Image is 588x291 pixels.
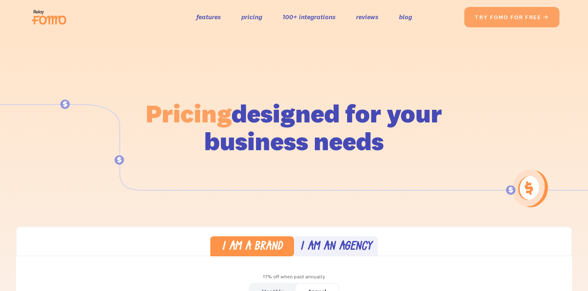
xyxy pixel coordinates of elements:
a: features [196,11,221,23]
a: blog [399,11,412,23]
a: 100+ integrations [283,11,336,23]
div: I am an agency [300,241,372,253]
div: 17% off when paid annually [16,271,572,283]
h1: designed for your business needs [145,100,443,155]
span:  [543,13,549,21]
span: Pricing [146,98,232,129]
div: I am a brand [222,241,283,253]
a: try fomo for free [464,7,559,27]
a: reviews [356,11,379,23]
a: pricing [241,11,262,23]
